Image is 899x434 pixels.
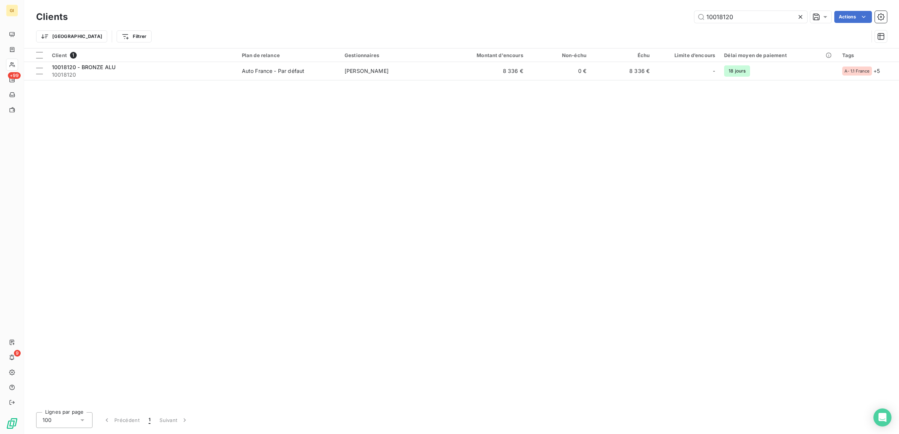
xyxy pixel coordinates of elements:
[70,52,77,59] span: 1
[149,416,150,424] span: 1
[52,52,67,58] span: Client
[242,67,305,75] div: Auto France - Par défaut
[713,67,715,75] span: -
[443,62,527,80] td: 8 336 €
[99,412,144,428] button: Précédent
[43,416,52,424] span: 100
[724,65,750,77] span: 18 jours
[6,5,18,17] div: GI
[595,52,650,58] div: Échu
[834,11,872,23] button: Actions
[591,62,654,80] td: 8 336 €
[659,52,715,58] div: Limite d’encours
[36,10,68,24] h3: Clients
[14,350,21,357] span: 9
[52,64,115,70] span: 10018120 - BRONZE ALU
[873,67,880,75] span: + 5
[447,52,523,58] div: Montant d'encours
[8,72,21,79] span: +99
[873,408,891,426] div: Open Intercom Messenger
[117,30,151,42] button: Filtrer
[532,52,586,58] div: Non-échu
[36,30,107,42] button: [GEOGRAPHIC_DATA]
[844,69,870,73] span: A- 1.1 France
[345,68,389,74] span: [PERSON_NAME]
[528,62,591,80] td: 0 €
[144,412,155,428] button: 1
[694,11,807,23] input: Rechercher
[6,417,18,429] img: Logo LeanPay
[242,52,336,58] div: Plan de relance
[724,52,833,58] div: Délai moyen de paiement
[155,412,193,428] button: Suivant
[842,52,894,58] div: Tags
[345,52,438,58] div: Gestionnaires
[52,71,233,79] span: 10018120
